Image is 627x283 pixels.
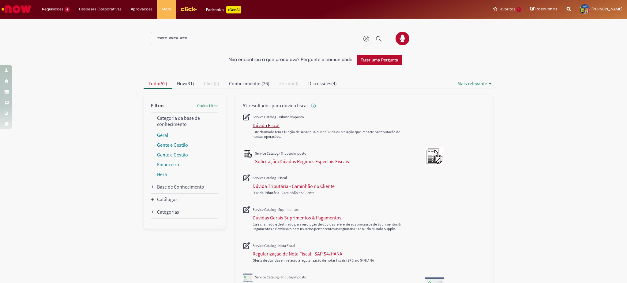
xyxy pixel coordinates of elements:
span: More [162,6,171,12]
img: ServiceNow [1,3,32,15]
span: Favoritos [498,6,515,12]
span: Requisições [42,6,63,12]
p: +GenAi [226,6,241,13]
span: 4 [65,7,70,12]
span: 1 [516,7,521,12]
a: Rascunhos [530,6,558,12]
h2: Não encontrou o que procurava? Pergunte à comunidade! [228,57,354,63]
span: Despesas Corporativas [79,6,122,12]
span: Rascunhos [535,6,558,12]
span: [PERSON_NAME] [591,6,622,12]
div: Padroniza [206,6,241,13]
img: click_logo_yellow_360x200.png [180,4,197,13]
button: Fazer uma Pergunta [357,55,402,65]
span: Aprovações [131,6,152,12]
